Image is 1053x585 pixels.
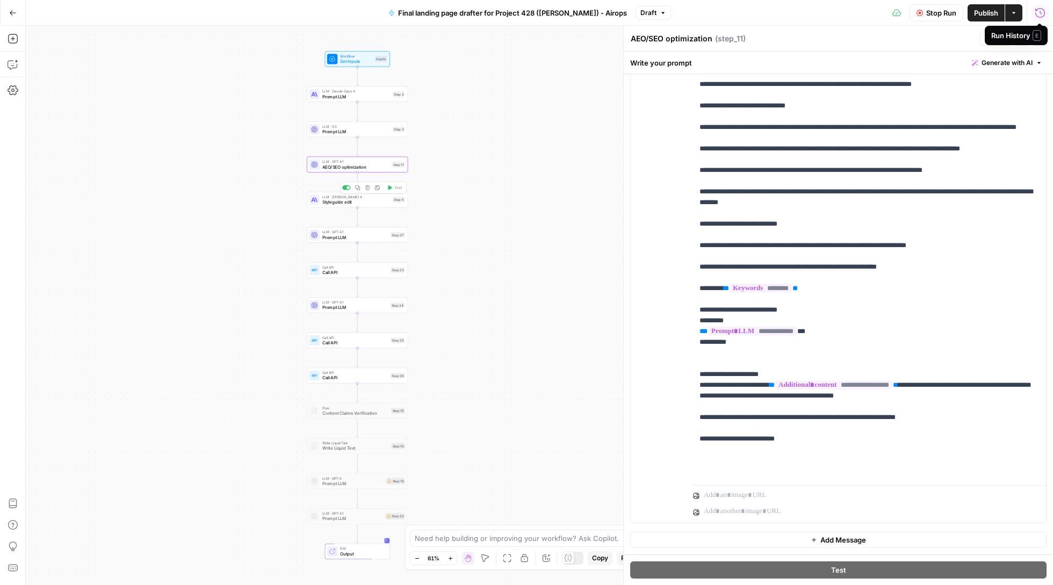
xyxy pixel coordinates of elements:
div: Step 23 [391,267,405,273]
button: Test [979,32,1012,46]
div: Step 11 [392,162,405,168]
span: LLM · GPT-4.1 [322,300,388,305]
span: Set Inputs [340,58,372,64]
div: EndOutput [307,544,408,559]
span: Call API [322,264,388,270]
span: Call API [322,374,388,381]
div: Call APICall APIStep 26 [307,368,408,384]
div: Step 3 [393,126,405,132]
g: Edge from start to step_2 [356,67,358,86]
span: LLM · GPT-4.1 [322,229,388,235]
span: Test [831,565,846,575]
span: LLM · GPT-5 [322,475,384,481]
g: Edge from step_22 to end [356,524,358,543]
button: Publish [968,4,1005,21]
g: Edge from step_25 to step_26 [356,349,358,367]
div: Step 27 [391,232,405,238]
button: Test [630,561,1047,579]
g: Edge from step_2 to step_3 [356,102,358,121]
span: Draft [640,8,657,18]
span: Publish [974,8,998,18]
span: Prompt LLM [322,128,390,135]
span: Call API [322,335,388,340]
g: Edge from step_15 to step_10 [356,419,358,438]
g: Edge from step_19 to step_22 [356,489,358,508]
div: Call APICall APIStep 25 [307,333,408,348]
span: Flow [322,405,389,410]
div: Step 26 [391,373,405,379]
div: LLM · GPT-5Prompt LLMStep 19 [307,473,408,489]
div: Run History [991,30,1041,41]
div: LLM · GPT-4.1Prompt LLMStep 22 [307,509,408,524]
div: WorkflowSet InputsInputs [307,51,408,67]
span: Prompt LLM [322,480,384,487]
span: Content Claims Verification [322,410,389,416]
span: Call API [322,370,388,375]
span: LLM · Claude Opus 4 [322,89,390,94]
span: Call API [322,269,388,276]
div: Call APICall APIStep 23 [307,262,408,278]
span: Write Liquid Text [322,440,389,446]
img: vrinnnclop0vshvmafd7ip1g7ohf [311,408,318,414]
span: Copy [592,553,608,563]
span: Styleguide edit [322,199,390,205]
div: LLM · GPT-4.1Prompt LLMStep 27 [307,227,408,243]
g: Edge from step_26 to step_15 [356,384,358,402]
span: Prompt LLM [322,234,388,240]
span: Workflow [340,54,372,59]
div: FlowContent Claims VerificationStep 15 [307,403,408,418]
div: user [631,43,684,523]
g: Edge from step_10 to step_19 [356,454,358,473]
div: LLM · GPT-4.1Prompt LLMStep 24 [307,298,408,313]
div: Step 19 [386,478,405,485]
div: LLM · [PERSON_NAME] 4Styleguide editStep 5Test [307,192,408,207]
g: Edge from step_23 to step_24 [356,278,358,297]
span: Final landing page drafter for Project 428 ([PERSON_NAME]) - Airops [398,8,627,18]
div: Step 22 [385,513,405,519]
span: Prompt LLM [322,515,383,522]
span: Output [340,551,384,557]
button: Final landing page drafter for Project 428 ([PERSON_NAME]) - Airops [382,4,633,21]
div: Step 24 [390,302,405,308]
g: Edge from step_24 to step_25 [356,313,358,332]
div: Write your prompt [624,52,1053,74]
span: AEO/SEO optimization [322,163,390,170]
g: Edge from step_27 to step_23 [356,243,358,262]
button: Copy [588,551,612,565]
div: LLM · Claude Opus 4Prompt LLMStep 2 [307,86,408,102]
span: Add Message [820,535,866,545]
g: Edge from step_11 to step_5 [356,172,358,191]
span: Stop Run [926,8,956,18]
button: Draft [636,6,671,20]
span: LLM · GPT-4.1 [322,159,390,164]
div: Step 25 [391,337,405,343]
div: Step 2 [393,91,405,97]
span: LLM · GPT-4.1 [322,511,383,516]
span: E [1033,30,1041,41]
div: Step 5 [393,197,405,203]
span: LLM · [PERSON_NAME] 4 [322,194,390,199]
span: ( step_11 ) [715,33,746,44]
span: Generate with AI [982,58,1033,68]
button: Generate with AI [968,56,1047,70]
span: Test [394,185,402,191]
g: Edge from step_5 to step_27 [356,208,358,227]
button: Paste [617,551,643,565]
div: Inputs [375,56,387,62]
button: Test [385,183,405,192]
span: Write Liquid Text [322,445,389,451]
span: Prompt LLM [322,93,390,100]
g: Edge from step_3 to step_11 [356,138,358,156]
span: Prompt LLM [322,304,388,310]
span: Call API [322,340,388,346]
div: Write Liquid TextWrite Liquid TextStep 10 [307,438,408,454]
div: Step 15 [391,408,405,414]
textarea: AEO/SEO optimization [631,33,712,44]
span: End [340,546,384,551]
div: LLM · GPT-4.1AEO/SEO optimizationStep 11 [307,157,408,172]
div: Step 10 [391,443,405,449]
button: Add Message [630,532,1047,548]
span: 61% [428,554,439,562]
div: LLM · O3Prompt LLMStep 3 [307,121,408,137]
span: LLM · O3 [322,124,390,129]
